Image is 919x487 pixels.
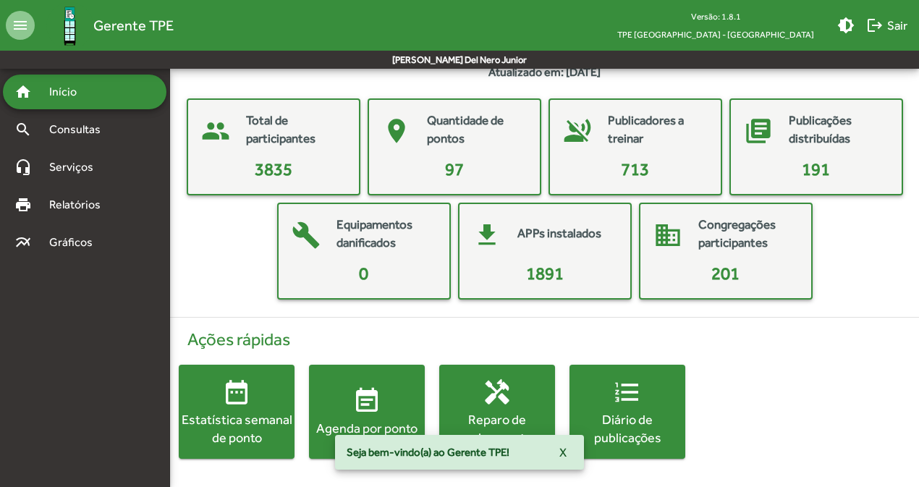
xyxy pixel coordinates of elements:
mat-icon: people [194,109,237,153]
div: Estatística semanal de ponto [179,410,295,446]
mat-card-title: Equipamentos danificados [336,216,435,253]
mat-icon: event_note [352,386,381,415]
mat-icon: library_books [737,109,780,153]
button: Sair [860,12,913,38]
mat-icon: voice_over_off [556,109,599,153]
span: Gerente TPE [93,14,174,37]
mat-icon: place [375,109,418,153]
span: 3835 [255,159,292,179]
mat-icon: home [14,83,32,101]
mat-card-title: Total de participantes [246,111,344,148]
span: Serviços [41,158,113,176]
mat-icon: logout [866,17,884,34]
h4: Ações rápidas [179,329,910,350]
mat-icon: search [14,121,32,138]
a: Gerente TPE [35,2,174,49]
strong: Atualizado em: [DATE] [488,64,601,81]
span: Consultas [41,121,119,138]
button: Reparo de equipamentos [439,365,555,459]
button: Agenda por ponto [309,365,425,459]
mat-card-title: Publicações distribuídas [789,111,887,148]
span: X [559,439,567,465]
span: 0 [359,263,368,283]
mat-card-title: Congregações participantes [698,216,797,253]
img: Logo [46,2,93,49]
mat-card-title: Publicadores a treinar [608,111,706,148]
span: TPE [GEOGRAPHIC_DATA] - [GEOGRAPHIC_DATA] [606,25,826,43]
mat-icon: headset_mic [14,158,32,176]
div: Diário de publicações [569,410,685,446]
mat-icon: domain [646,213,690,257]
mat-icon: multiline_chart [14,234,32,251]
span: 1891 [526,263,564,283]
span: 97 [445,159,464,179]
span: 713 [621,159,649,179]
mat-icon: format_list_numbered [613,377,642,406]
span: Início [41,83,98,101]
button: Estatística semanal de ponto [179,365,295,459]
mat-icon: handyman [483,377,512,406]
mat-icon: print [14,196,32,213]
mat-icon: brightness_medium [837,17,855,34]
mat-card-title: Quantidade de pontos [427,111,525,148]
span: 191 [802,159,830,179]
mat-card-title: APPs instalados [517,224,601,243]
button: Diário de publicações [569,365,685,459]
mat-icon: menu [6,11,35,40]
span: Relatórios [41,196,119,213]
mat-icon: date_range [222,377,251,406]
span: Seja bem-vindo(a) ao Gerente TPE! [347,445,509,460]
div: Agenda por ponto [309,419,425,437]
span: Gráficos [41,234,112,251]
span: Sair [866,12,907,38]
div: Versão: 1.8.1 [606,7,826,25]
div: Reparo de equipamentos [439,410,555,446]
span: 201 [711,263,740,283]
mat-icon: get_app [465,213,509,257]
mat-icon: build [284,213,328,257]
button: X [548,439,578,465]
